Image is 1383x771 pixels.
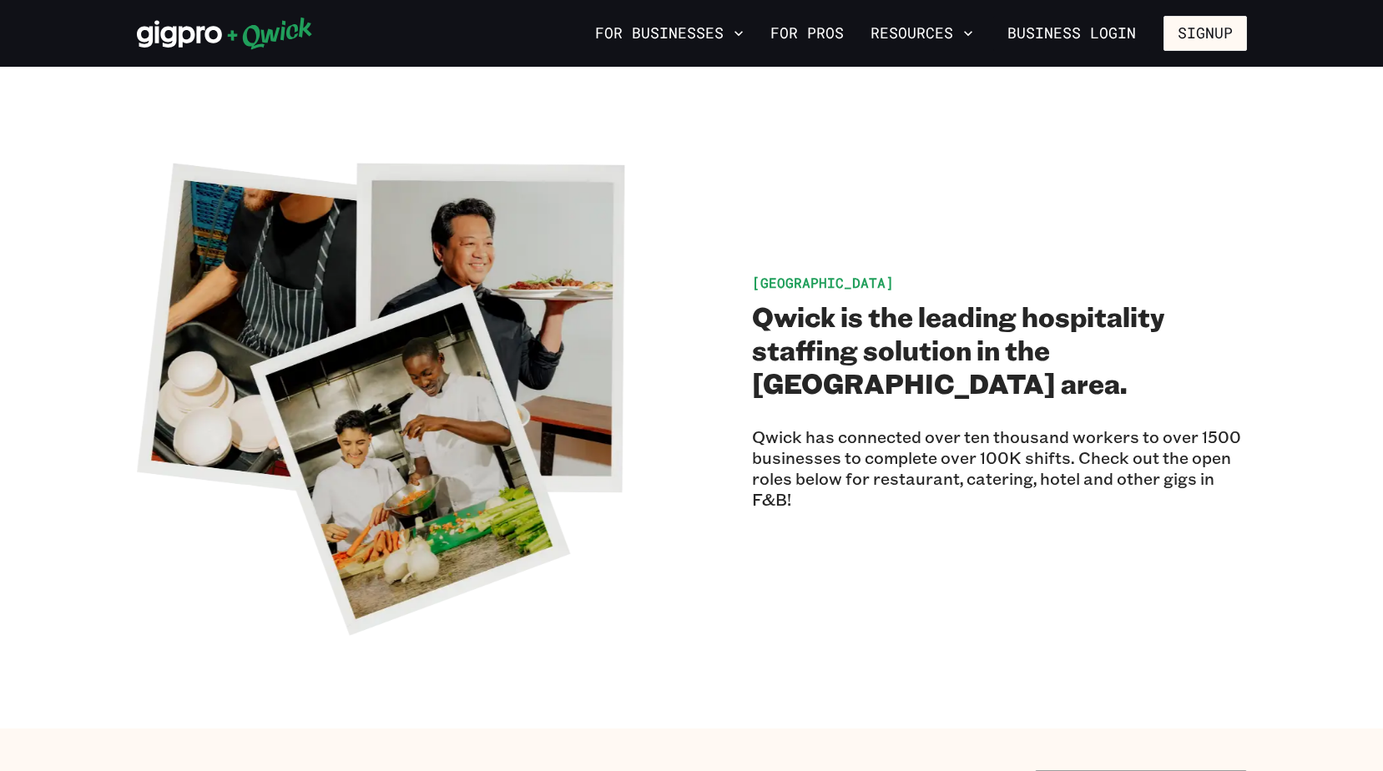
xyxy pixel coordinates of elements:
button: For Businesses [588,19,750,48]
span: [GEOGRAPHIC_DATA] [752,274,894,291]
h2: Qwick is the leading hospitality staffing solution in the [GEOGRAPHIC_DATA] area. [752,300,1247,400]
button: Resources [864,19,980,48]
a: For Pros [764,19,850,48]
img: A collection of images of people working gigs. [137,150,632,645]
a: Business Login [993,16,1150,51]
button: Signup [1163,16,1247,51]
p: Qwick has connected over ten thousand workers to over 1500 businesses to complete over 100K shift... [752,426,1247,510]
